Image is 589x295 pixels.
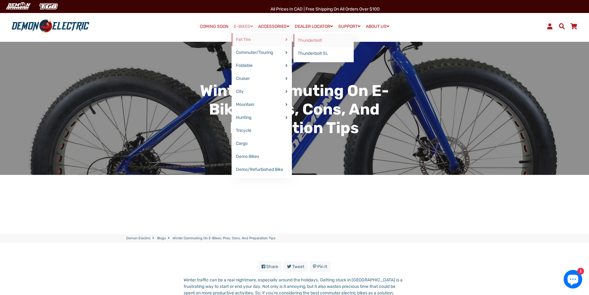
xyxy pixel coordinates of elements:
h2: Winter Commuting on E-Bikes: Pros, Cons, and Preparation Tips [184,81,405,137]
a: ACCESSORIES [256,22,292,31]
a: Thunderbolt SL [293,47,354,60]
a: Tricycle [232,124,292,137]
img: TGB Canada [36,1,61,11]
img: Demon Electric logo [9,18,92,34]
a: Commuter/Touring [232,46,292,59]
a: Mountain [232,98,292,111]
a: Demon Electric [126,236,151,241]
a: Fat Tire [232,33,292,46]
span: All Prices in CAD | Free shipping on all orders over $100 [271,7,380,12]
span: Tweet [292,264,304,269]
span: Winter Commuting on E-Bikes: Pros, Cons, and Preparation Tips [173,236,275,241]
a: Thunderbolt [293,34,354,47]
span: Share [266,264,278,269]
a: Cruiser [232,72,292,85]
a: Cargo [232,137,292,150]
a: DEALER LOCATOR [292,22,335,31]
a: Blogs [157,236,166,241]
a: Hunting [232,111,292,124]
a: Foldable [232,59,292,72]
a: Demo Bikes [232,150,292,163]
a: City [232,85,292,98]
a: COMING SOON [198,22,231,31]
a: E-BIKES [232,22,255,31]
inbox-online-store-chat: Shopify online store chat [562,270,584,290]
span: Pin it [317,264,327,269]
a: Demo/Refurbished Bike [232,163,292,176]
a: ABOUT US [364,22,391,31]
a: SUPPORT [336,22,363,31]
img: Demon Electric [3,1,33,11]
